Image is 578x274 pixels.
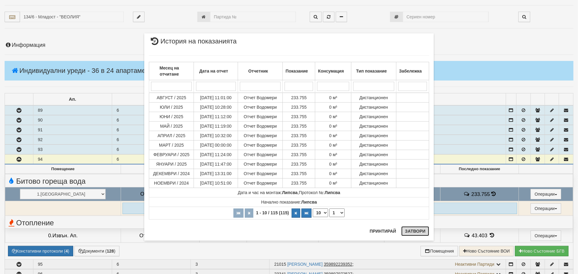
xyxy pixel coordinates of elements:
td: АВГУСТ / 2025 [149,93,194,103]
td: Дистанционен [351,169,396,178]
td: [DATE] 13:31:00 [194,169,238,178]
td: МАРТ / 2025 [149,141,194,150]
span: 0 м³ [329,181,337,186]
td: Дистанционен [351,160,396,169]
span: 233.755 [291,181,307,186]
span: 0 м³ [329,171,337,176]
td: [DATE] 00:00:00 [194,141,238,150]
td: Отчет Водомери [238,122,282,131]
td: [DATE] 11:24:00 [194,150,238,160]
b: Консумация [318,69,344,73]
span: 0 м³ [329,114,337,119]
span: 233.755 [291,152,307,157]
td: [DATE] 11:01:00 [194,93,238,103]
td: ЮНИ / 2025 [149,112,194,122]
td: Дистанционен [351,93,396,103]
button: Последна страница [301,208,312,218]
button: Следваща страница [292,208,300,218]
td: НОЕМВРИ / 2024 [149,178,194,188]
td: Дистанционен [351,131,396,141]
span: 233.755 [291,162,307,167]
td: Отчет Водомери [238,141,282,150]
span: 233.755 [291,133,307,138]
td: МАЙ / 2025 [149,122,194,131]
span: 0 м³ [329,133,337,138]
td: [DATE] 11:12:00 [194,112,238,122]
span: Протокол №: [299,190,340,195]
button: Първа страница [233,208,244,218]
td: [DATE] 11:19:00 [194,122,238,131]
span: 1 - 10 / 115 (115) [255,210,290,215]
span: 233.755 [291,105,307,110]
b: Тип показание [356,69,387,73]
td: АПРИЛ / 2025 [149,131,194,141]
span: Начално показание: [261,200,317,205]
span: 233.755 [291,124,307,129]
td: ЯНУАРИ / 2025 [149,160,194,169]
button: Принтирай [366,226,400,236]
b: Показание [285,69,308,73]
th: Забележка: No sort applied, activate to apply an ascending sort [396,62,429,80]
td: ФЕВРУАРИ / 2025 [149,150,194,160]
td: Отчет Водомери [238,131,282,141]
strong: Липсва [301,200,317,205]
td: [DATE] 11:47:00 [194,160,238,169]
span: 0 м³ [329,124,337,129]
span: 0 м³ [329,105,337,110]
button: Затвори [401,226,429,236]
td: Отчет Водомери [238,178,282,188]
select: Брой редове на страница [313,208,328,217]
td: Отчет Водомери [238,93,282,103]
span: 0 м³ [329,152,337,157]
strong: Липсва [282,190,298,195]
span: 233.755 [291,95,307,100]
td: Дистанционен [351,103,396,112]
button: Предишна страница [245,208,253,218]
b: Дата на отчет [199,69,228,73]
th: Показание: No sort applied, activate to apply an ascending sort [283,62,315,80]
th: Дата на отчет: No sort applied, activate to apply an ascending sort [194,62,238,80]
b: Забележка [399,69,422,73]
td: Дистанционен [351,178,396,188]
td: Дистанционен [351,112,396,122]
td: Дистанционен [351,150,396,160]
b: Месец на отчитане [160,66,179,77]
td: [DATE] 10:51:00 [194,178,238,188]
span: 0 м³ [329,162,337,167]
span: Дата и час на монтаж: [238,190,297,195]
span: 0 м³ [329,143,337,148]
td: ДЕКЕМВРИ / 2024 [149,169,194,178]
td: Отчет Водомери [238,150,282,160]
select: Страница номер [329,208,345,217]
td: , [149,188,429,197]
td: Дистанционен [351,141,396,150]
span: 0 м³ [329,95,337,100]
td: Отчет Водомери [238,160,282,169]
th: Месец на отчитане: No sort applied, activate to apply an ascending sort [149,62,194,80]
td: ЮЛИ / 2025 [149,103,194,112]
th: Отчетник: No sort applied, activate to apply an ascending sort [238,62,282,80]
b: Отчетник [248,69,268,73]
td: Отчет Водомери [238,103,282,112]
span: 233.755 [291,143,307,148]
td: [DATE] 10:32:00 [194,131,238,141]
td: Отчет Водомери [238,169,282,178]
span: 233.755 [291,171,307,176]
strong: Липсва [325,190,340,195]
th: Консумация: No sort applied, activate to apply an ascending sort [315,62,351,80]
td: Отчет Водомери [238,112,282,122]
td: Дистанционен [351,122,396,131]
span: История на показанията [149,38,237,49]
td: [DATE] 10:28:00 [194,103,238,112]
span: 233.755 [291,114,307,119]
th: Тип показание: No sort applied, activate to apply an ascending sort [351,62,396,80]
